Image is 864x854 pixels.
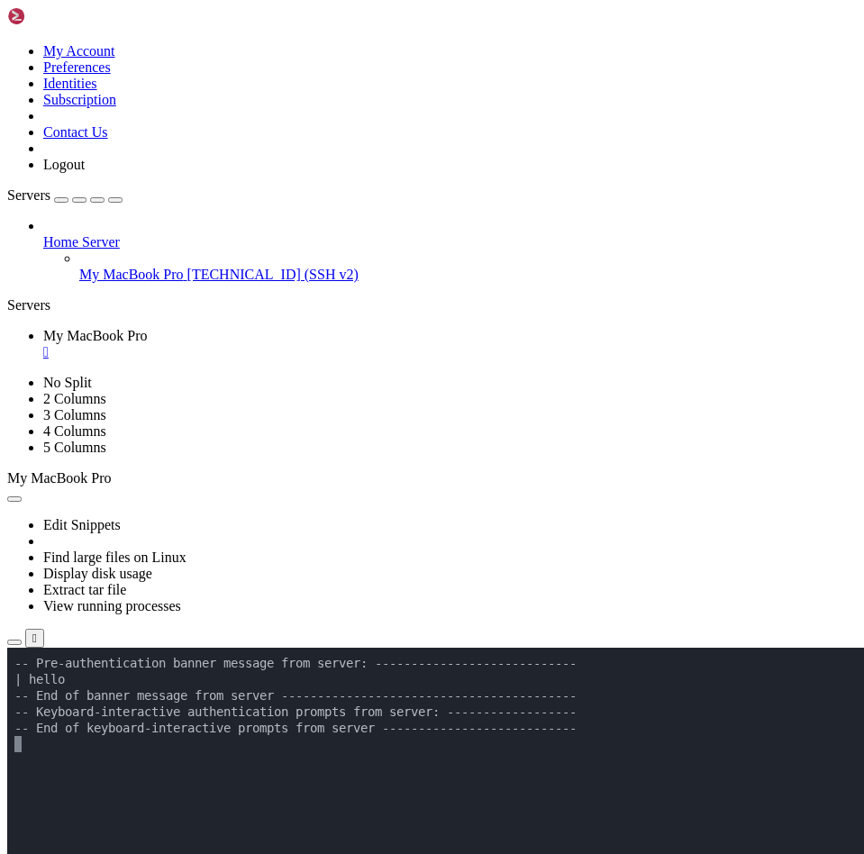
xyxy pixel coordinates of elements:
span: My MacBook Pro [79,267,184,282]
li: Home Server [43,218,857,283]
a: Extract tar file [43,582,126,597]
a: My Account [43,43,115,59]
a: My MacBook Pro [43,328,857,360]
x-row: -- End of banner message from server ----------------------------------------- [7,40,632,56]
div: Servers [7,297,857,313]
x-row: | hello [7,23,632,40]
button:  [25,629,44,648]
a: 2 Columns [43,391,106,406]
a: My MacBook Pro [TECHNICAL_ID] (SSH v2) [79,267,857,283]
span: [TECHNICAL_ID] (SSH v2) [187,267,359,282]
a: Subscription [43,92,116,107]
x-row: -- Pre-authentication banner message from server: ---------------------------- [7,7,632,23]
img: Shellngn [7,7,111,25]
span: Servers [7,187,50,203]
a: Display disk usage [43,566,152,581]
a: Servers [7,187,123,203]
div: (0, 5) [7,88,14,104]
a: 5 Columns [43,440,106,455]
a: 4 Columns [43,423,106,439]
a: Home Server [43,234,857,250]
x-row: -- Keyboard-interactive authentication prompts from server: ------------------ [7,56,632,72]
a: Edit Snippets [43,517,121,532]
a: Contact Us [43,124,108,140]
div:  [32,631,37,645]
span: My MacBook Pro [43,328,148,343]
a: 3 Columns [43,407,106,422]
a: Identities [43,76,97,91]
a: View running processes [43,598,181,613]
a: Logout [43,157,85,172]
x-row: -- End of keyboard-interactive prompts from server --------------------------- [7,72,632,88]
a: Find large files on Linux [43,550,186,565]
span: My MacBook Pro [7,470,112,486]
li: My MacBook Pro [TECHNICAL_ID] (SSH v2) [79,250,857,283]
a:  [43,344,857,360]
span: Home Server [43,234,120,250]
a: Preferences [43,59,111,75]
a: No Split [43,375,92,390]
